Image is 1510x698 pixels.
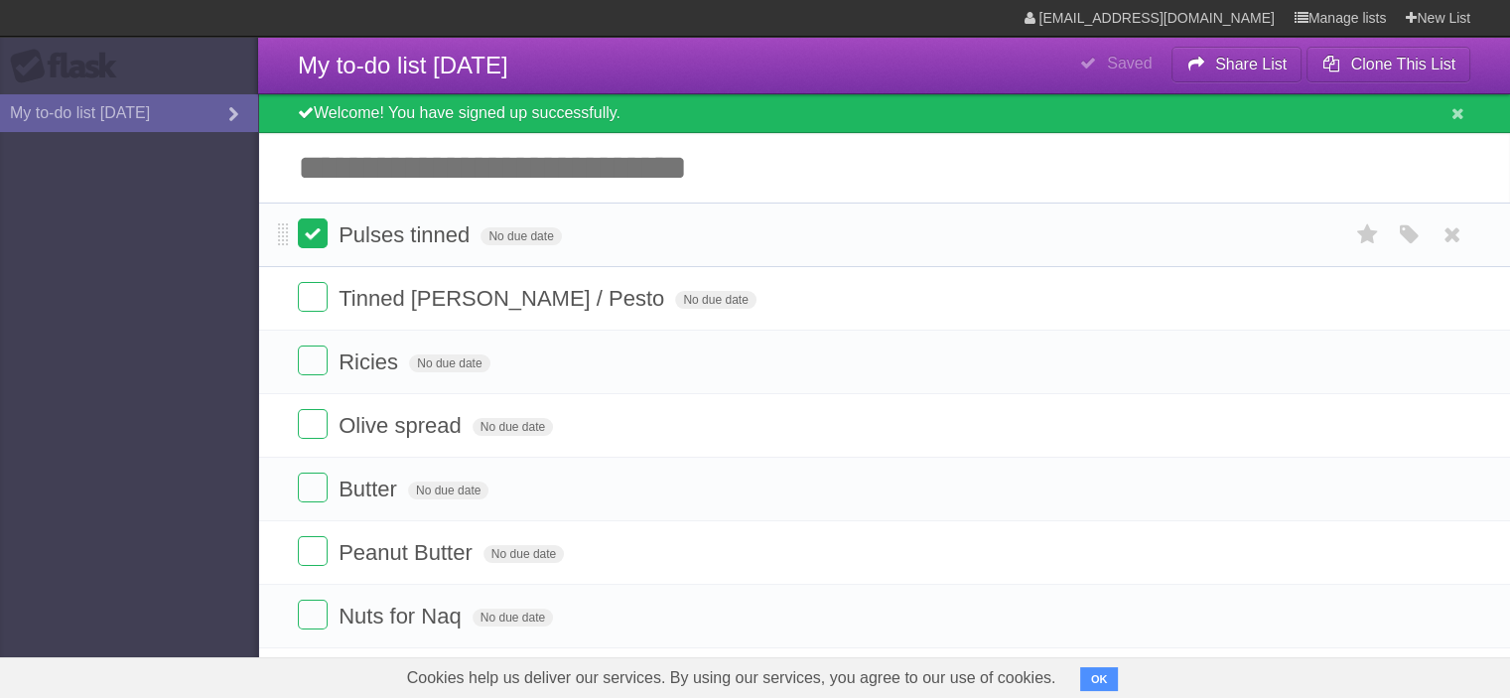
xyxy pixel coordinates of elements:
div: Flask [10,49,129,84]
span: No due date [408,482,488,499]
span: No due date [675,291,755,309]
span: Olive spread [339,413,467,438]
button: OK [1080,667,1119,691]
label: Done [298,536,328,566]
span: Pulses tinned [339,222,475,247]
span: No due date [409,354,489,372]
span: Butter [339,477,402,501]
span: Peanut Butter [339,540,478,565]
b: Clone This List [1350,56,1455,72]
span: No due date [473,609,553,627]
span: Nuts for Naq [339,604,467,628]
span: No due date [473,418,553,436]
span: No due date [483,545,564,563]
div: Welcome! You have signed up successfully. [258,94,1510,133]
span: Tinned [PERSON_NAME] / Pesto [339,286,669,311]
label: Done [298,346,328,375]
button: Clone This List [1306,47,1470,82]
span: Ricies [339,349,403,374]
label: Done [298,409,328,439]
label: Done [298,473,328,502]
label: Done [298,218,328,248]
label: Done [298,600,328,629]
label: Done [298,282,328,312]
span: No due date [480,227,561,245]
span: My to-do list [DATE] [298,52,508,78]
b: Share List [1215,56,1287,72]
button: Share List [1171,47,1303,82]
label: Star task [1349,218,1387,251]
b: Saved [1107,55,1152,71]
span: Cookies help us deliver our services. By using our services, you agree to our use of cookies. [387,658,1076,698]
